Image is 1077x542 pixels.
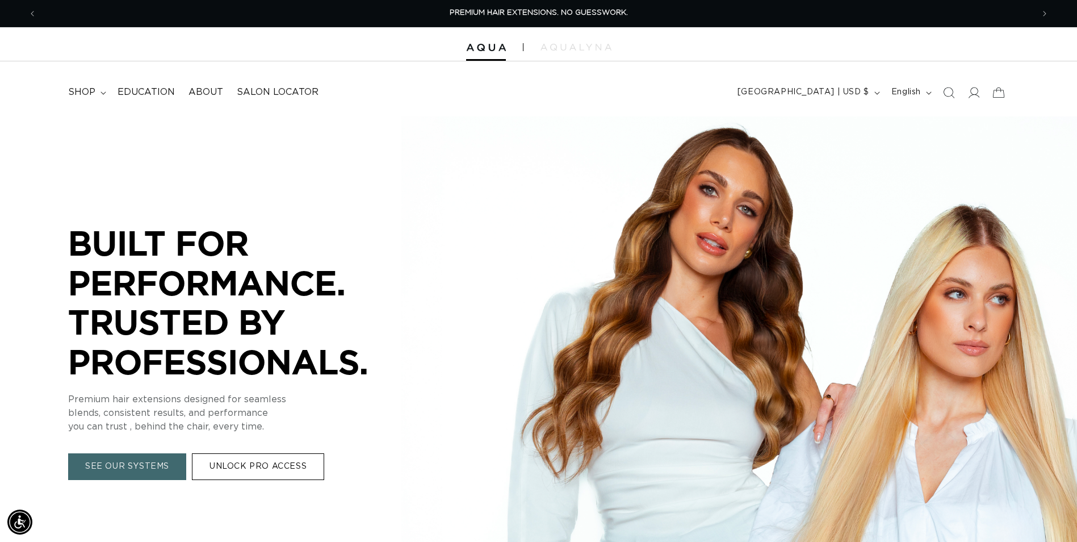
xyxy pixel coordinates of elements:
[20,3,45,24] button: Previous announcement
[68,86,95,98] span: shop
[111,80,182,105] a: Education
[1032,3,1057,24] button: Next announcement
[540,44,611,51] img: aqualyna.com
[188,86,223,98] span: About
[936,80,961,105] summary: Search
[68,393,409,407] p: Premium hair extensions designed for seamless
[7,510,32,535] div: Accessibility Menu
[737,86,869,98] span: [GEOGRAPHIC_DATA] | USD $
[450,9,628,16] span: PREMIUM HAIR EXTENSIONS. NO GUESSWORK.
[182,80,230,105] a: About
[731,82,885,103] button: [GEOGRAPHIC_DATA] | USD $
[68,454,186,481] a: SEE OUR SYSTEMS
[192,454,324,481] a: UNLOCK PRO ACCESS
[68,420,409,434] p: you can trust , behind the chair, every time.
[885,82,936,103] button: English
[68,407,409,420] p: blends, consistent results, and performance
[230,80,325,105] a: Salon Locator
[68,223,409,381] p: BUILT FOR PERFORMANCE. TRUSTED BY PROFESSIONALS.
[61,80,111,105] summary: shop
[237,86,319,98] span: Salon Locator
[891,86,921,98] span: English
[118,86,175,98] span: Education
[466,44,506,52] img: Aqua Hair Extensions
